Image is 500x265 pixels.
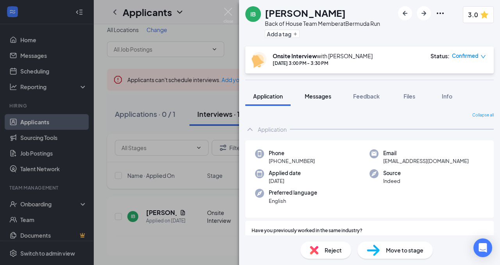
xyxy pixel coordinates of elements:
[468,10,478,20] span: 3.0
[273,60,373,66] div: [DATE] 3:00 PM - 3:30 PM
[269,169,301,177] span: Applied date
[383,149,469,157] span: Email
[325,246,342,254] span: Reject
[473,238,492,257] div: Open Intercom Messenger
[265,20,380,27] div: Back of House Team Member at Bermuda Run
[400,9,410,18] svg: ArrowLeftNew
[269,197,317,205] span: English
[273,52,317,59] b: Onsite Interview
[305,93,331,100] span: Messages
[480,54,486,59] span: down
[269,177,301,185] span: [DATE]
[258,125,287,133] div: Application
[252,227,362,235] span: Have you previously worked in the same industry?
[442,93,452,100] span: Info
[293,32,298,36] svg: Plus
[417,6,431,20] button: ArrowRight
[436,9,445,18] svg: Ellipses
[250,10,256,18] div: IB
[265,6,346,20] h1: [PERSON_NAME]
[273,52,373,60] div: with [PERSON_NAME]
[265,30,300,38] button: PlusAdd a tag
[383,177,401,185] span: Indeed
[269,189,317,197] span: Preferred language
[419,9,429,18] svg: ArrowRight
[269,149,315,157] span: Phone
[353,93,380,100] span: Feedback
[383,169,401,177] span: Source
[253,93,283,100] span: Application
[452,52,479,60] span: Confirmed
[430,52,450,60] div: Status :
[269,157,315,165] span: [PHONE_NUMBER]
[404,93,415,100] span: Files
[245,125,255,134] svg: ChevronUp
[398,6,412,20] button: ArrowLeftNew
[472,112,494,118] span: Collapse all
[386,246,423,254] span: Move to stage
[383,157,469,165] span: [EMAIL_ADDRESS][DOMAIN_NAME]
